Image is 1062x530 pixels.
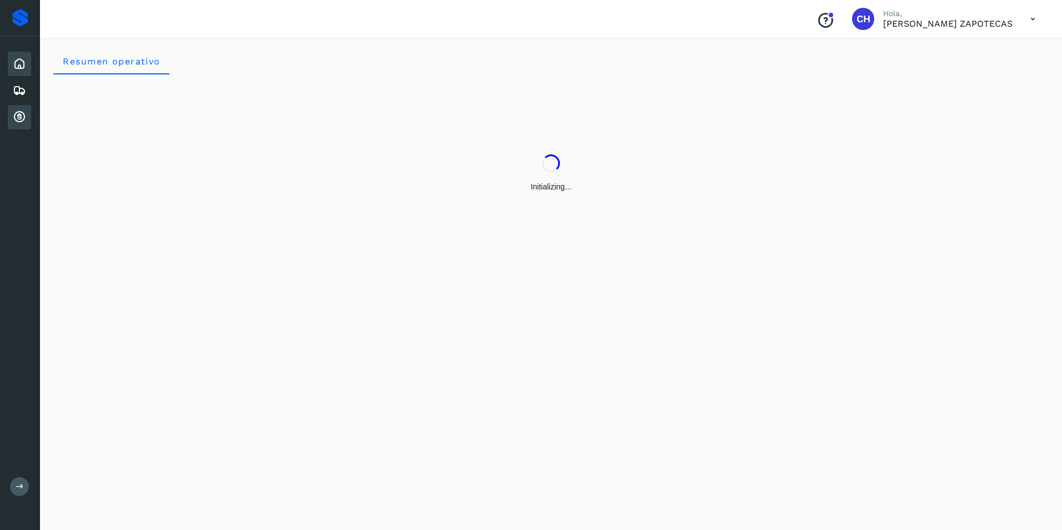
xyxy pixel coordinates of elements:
p: CELSO HUITZIL ZAPOTECAS [883,18,1013,29]
div: Embarques [8,78,31,103]
div: Inicio [8,52,31,76]
div: Cuentas por cobrar [8,105,31,129]
span: Resumen operativo [62,56,161,67]
p: Hola, [883,9,1013,18]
